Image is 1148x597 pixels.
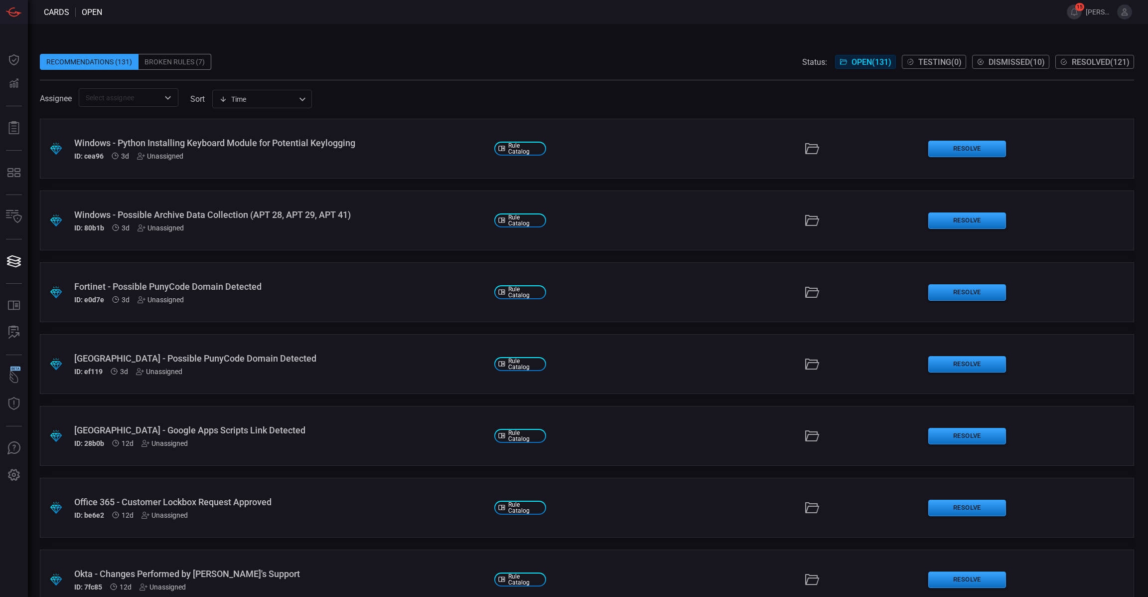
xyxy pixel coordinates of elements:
[82,7,102,17] span: open
[74,209,486,220] div: Windows - Possible Archive Data Collection (APT 28, APT 29, APT 41)
[508,358,542,370] span: Rule Catalog
[928,428,1006,444] button: Resolve
[2,48,26,72] button: Dashboard
[74,583,102,591] h5: ID: 7fc85
[219,94,296,104] div: Time
[120,583,132,591] span: Aug 19, 2025 7:57 AM
[508,430,542,442] span: Rule Catalog
[508,143,542,155] span: Rule Catalog
[1086,8,1113,16] span: [PERSON_NAME].[PERSON_NAME]
[74,353,486,364] div: Palo Alto - Possible PunyCode Domain Detected
[121,152,129,160] span: Aug 28, 2025 2:28 AM
[40,94,72,103] span: Assignee
[989,57,1045,67] span: Dismissed ( 10 )
[161,91,175,105] button: Open
[40,54,139,70] div: Recommendations (131)
[2,116,26,140] button: Reports
[142,439,188,447] div: Unassigned
[139,54,211,70] div: Broken Rules (7)
[136,368,182,376] div: Unassigned
[802,57,827,67] span: Status:
[928,356,1006,373] button: Resolve
[852,57,891,67] span: Open ( 131 )
[74,296,104,304] h5: ID: e0d7e
[2,365,26,389] button: Wingman
[2,321,26,345] button: ALERT ANALYSIS
[122,439,134,447] span: Aug 19, 2025 7:57 AM
[928,212,1006,229] button: Resolve
[508,214,542,226] span: Rule Catalog
[74,152,104,160] h5: ID: cea96
[122,511,134,519] span: Aug 19, 2025 7:57 AM
[2,249,26,273] button: Cards
[1075,3,1084,11] span: 15
[120,368,128,376] span: Aug 28, 2025 2:28 AM
[74,425,486,435] div: Palo Alto - Google Apps Scripts Link Detected
[122,296,130,304] span: Aug 28, 2025 2:28 AM
[74,368,103,376] h5: ID: ef119
[190,94,205,104] label: sort
[44,7,69,17] span: Cards
[1067,4,1082,19] button: 15
[928,500,1006,516] button: Resolve
[74,497,486,507] div: Office 365 - Customer Lockbox Request Approved
[902,55,966,69] button: Testing(0)
[137,152,183,160] div: Unassigned
[74,224,104,232] h5: ID: 80b1b
[138,224,184,232] div: Unassigned
[82,91,159,104] input: Select assignee
[928,572,1006,588] button: Resolve
[508,286,542,298] span: Rule Catalog
[74,138,486,148] div: Windows - Python Installing Keyboard Module for Potential Keylogging
[2,294,26,318] button: Rule Catalog
[2,72,26,96] button: Detections
[74,281,486,292] div: Fortinet - Possible PunyCode Domain Detected
[2,392,26,416] button: Threat Intelligence
[2,463,26,487] button: Preferences
[2,205,26,229] button: Inventory
[74,569,486,579] div: Okta - Changes Performed by Okta's Support
[140,583,186,591] div: Unassigned
[928,284,1006,301] button: Resolve
[2,161,26,185] button: MITRE - Detection Posture
[508,574,542,586] span: Rule Catalog
[918,57,962,67] span: Testing ( 0 )
[142,511,188,519] div: Unassigned
[835,55,896,69] button: Open(131)
[1055,55,1134,69] button: Resolved(121)
[508,502,542,514] span: Rule Catalog
[2,436,26,460] button: Ask Us A Question
[74,439,104,447] h5: ID: 28b0b
[74,511,104,519] h5: ID: be6e2
[138,296,184,304] div: Unassigned
[1072,57,1130,67] span: Resolved ( 121 )
[122,224,130,232] span: Aug 28, 2025 2:28 AM
[972,55,1049,69] button: Dismissed(10)
[928,141,1006,157] button: Resolve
